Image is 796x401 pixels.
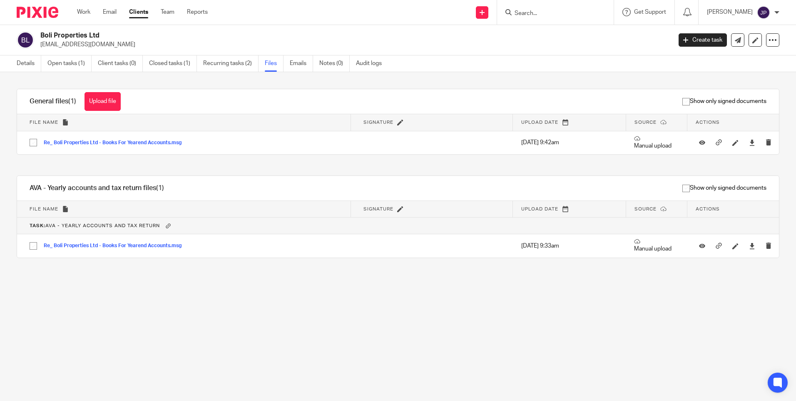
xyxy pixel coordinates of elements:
h1: AVA - Yearly accounts and tax return files [30,184,164,193]
a: Client tasks (0) [98,55,143,72]
button: Upload file [85,92,121,111]
span: File name [30,207,58,211]
img: Pixie [17,7,58,18]
a: Files [265,55,284,72]
p: Manual upload [634,238,679,253]
b: Task: [30,223,45,228]
span: (1) [156,185,164,191]
a: Notes (0) [319,55,350,72]
a: Clients [129,8,148,16]
a: Recurring tasks (2) [203,55,259,72]
span: Signature [363,207,393,211]
span: File name [30,120,58,125]
a: Audit logs [356,55,388,72]
p: [DATE] 9:33am [521,242,618,250]
span: Source [634,207,657,211]
a: Create task [679,33,727,47]
p: [PERSON_NAME] [707,8,753,16]
button: Re_ Boli Properties Ltd - Books For Yearend Accounts.msg [44,243,188,249]
span: AVA - Yearly accounts and tax return [30,223,160,228]
input: Select [25,135,41,150]
h2: Boli Properties Ltd [40,31,541,40]
span: Upload date [521,207,558,211]
span: Show only signed documents [682,184,766,192]
a: Reports [187,8,208,16]
p: [DATE] 9:42am [521,138,618,147]
a: Details [17,55,41,72]
p: Manual upload [634,135,679,150]
a: Email [103,8,117,16]
a: Download [749,242,755,250]
span: Show only signed documents [682,97,766,105]
span: Source [634,120,657,125]
a: Download [749,138,755,147]
img: svg%3E [17,31,34,49]
input: Search [514,10,589,18]
h1: General files [30,97,76,106]
span: Upload date [521,120,558,125]
a: Work [77,8,90,16]
img: svg%3E [757,6,770,19]
a: Emails [290,55,313,72]
a: Closed tasks (1) [149,55,197,72]
a: Team [161,8,174,16]
a: Open tasks (1) [47,55,92,72]
span: Get Support [634,9,666,15]
span: Actions [696,120,720,125]
button: Re_ Boli Properties Ltd - Books For Yearend Accounts.msg [44,140,188,146]
span: Actions [696,207,720,211]
input: Select [25,238,41,254]
p: [EMAIL_ADDRESS][DOMAIN_NAME] [40,40,666,49]
span: Signature [363,120,393,125]
span: (1) [68,98,76,105]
